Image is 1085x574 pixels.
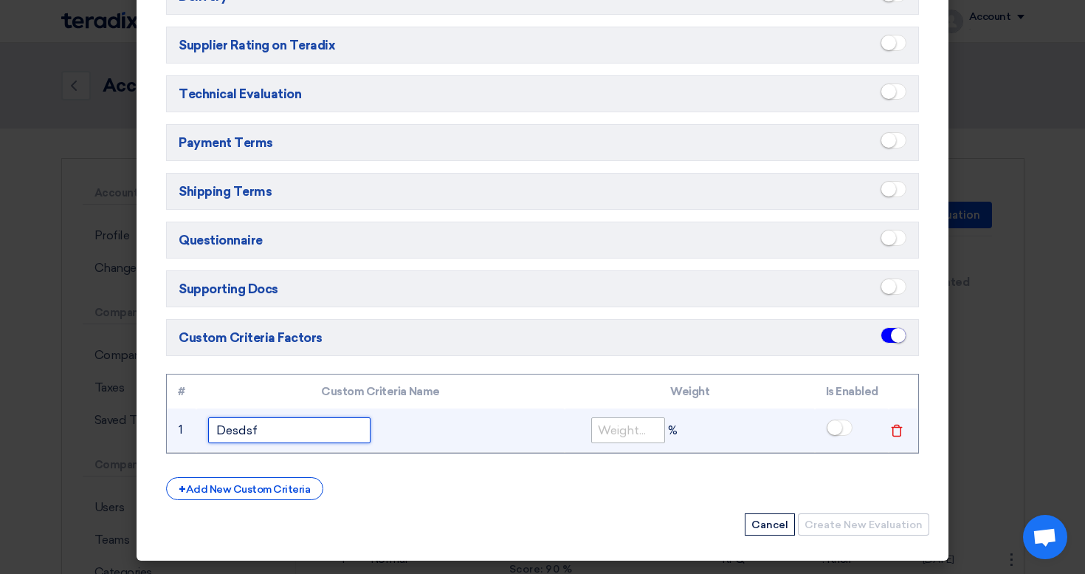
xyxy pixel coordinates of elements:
[166,173,919,210] h5: Shipping Terms
[208,417,371,443] input: Name
[565,409,815,453] td: %
[798,513,929,536] button: Create New Evaluation
[167,375,196,409] th: #
[179,482,186,496] span: +
[591,417,665,443] input: Weight...
[166,75,919,112] h5: Technical Evaluation
[1023,515,1067,559] a: Open chat
[745,513,795,536] button: Cancel
[167,409,196,453] td: 1
[815,375,889,409] th: Is Enabled
[166,319,919,356] h5: Custom Criteria Factors
[166,270,919,307] h5: Supporting Docs
[565,375,815,409] th: Weight
[166,124,919,161] h5: Payment Terms
[196,375,565,409] th: Custom Criteria Name
[166,27,919,64] h5: Supplier Rating on Teradix
[166,222,919,259] h5: Questionnaire
[166,477,323,500] div: Add New Custom Criteria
